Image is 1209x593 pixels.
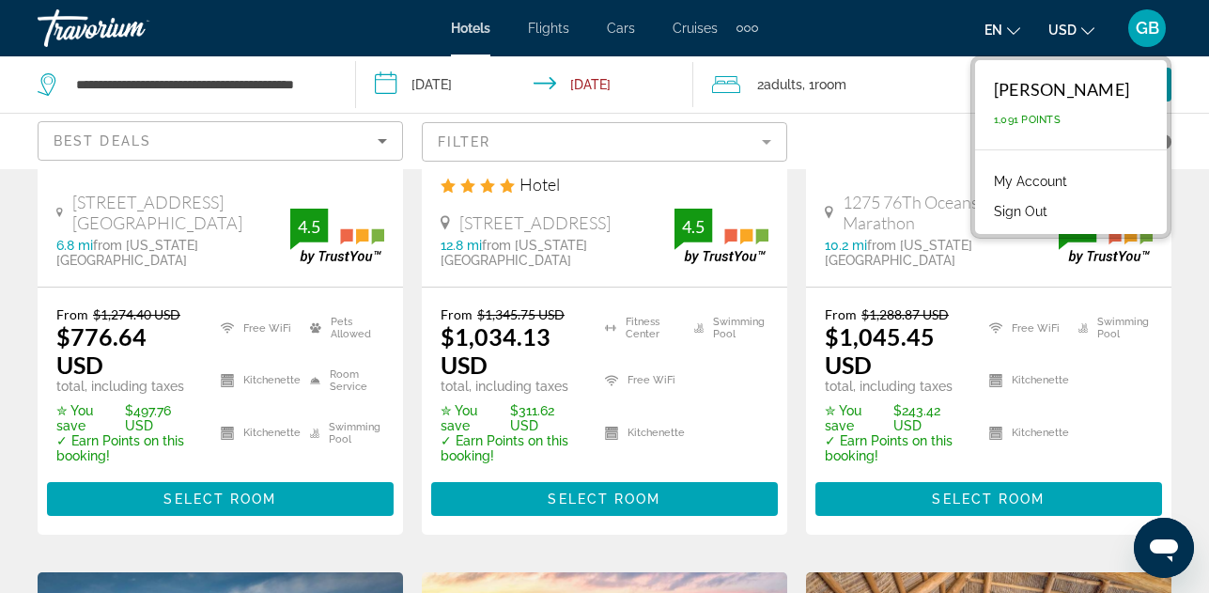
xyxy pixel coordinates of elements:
a: Hotels [451,21,490,36]
span: Best Deals [54,133,151,148]
span: from [US_STATE][GEOGRAPHIC_DATA] [441,238,587,268]
span: From [441,306,473,322]
ya-tr-span: en [984,23,1002,38]
li: Kitchenette [980,359,1069,402]
li: Pets Allowed [301,306,384,350]
p: $311.62 USD [441,403,581,433]
li: Kitchenette [211,359,301,402]
del: $1,288.87 USD [861,306,949,322]
span: [STREET_ADDRESS][GEOGRAPHIC_DATA] [72,192,290,233]
button: Select Room [815,482,1162,516]
span: [STREET_ADDRESS] [459,212,611,233]
ins: $1,034.13 USD [441,322,550,379]
li: Kitchenette [980,412,1069,455]
ya-tr-span: USD [1048,23,1077,38]
a: Cars [607,21,635,36]
span: 1275 76Th Oceanside, Marathon [843,192,1059,233]
span: Select Room [932,492,1045,507]
a: Select Room [815,487,1162,507]
mat-select: Sort by [54,130,387,152]
span: 1,091 Points [994,114,1061,126]
div: 4.5 [674,215,712,238]
button: Change language [984,16,1020,43]
span: Adults [764,77,802,92]
li: Kitchenette [211,412,301,455]
ya-tr-span: GB [1136,18,1159,38]
span: 10.2 mi [825,238,867,253]
li: Swimming Pool [685,306,768,350]
li: Free WiFi [980,306,1069,350]
ins: $1,045.45 USD [825,322,935,379]
button: Travelers: 2 adults, 0 children [693,56,1012,113]
li: Swimming Pool [301,412,384,455]
img: trustyou-badge.svg [674,209,768,264]
p: ✓ Earn Points on this booking! [825,433,966,463]
p: total, including taxes [56,379,197,394]
a: Select Room [47,487,394,507]
span: from [US_STATE][GEOGRAPHIC_DATA] [825,238,972,268]
span: Select Room [163,492,276,507]
button: User Menu [1123,8,1171,48]
span: ✮ You save [441,403,505,433]
p: ✓ Earn Points on this booking! [441,433,581,463]
a: Select Room [431,487,778,507]
p: total, including taxes [825,379,966,394]
div: [PERSON_NAME] [994,79,1129,100]
span: 2 [757,71,802,98]
li: Kitchenette [596,412,685,455]
div: 4 star Hotel [441,174,768,195]
li: Free WiFi [596,359,685,402]
span: Hotel [519,174,560,195]
span: Room [814,77,846,92]
span: ✮ You save [825,403,889,433]
ins: $776.64 USD [56,322,147,379]
button: Select Room [47,482,394,516]
p: $497.76 USD [56,403,197,433]
a: Flights [528,21,569,36]
span: From [825,306,857,322]
span: ✮ You save [56,403,120,433]
iframe: Кнопка запуска окна обмена сообщениями [1134,518,1194,578]
li: Room Service [301,359,384,402]
li: Swimming Pool [1069,306,1153,350]
p: total, including taxes [441,379,581,394]
button: Select Room [431,482,778,516]
button: Check-in date: Oct 19, 2025 Check-out date: Oct 24, 2025 [356,56,693,113]
span: From [56,306,88,322]
button: Change currency [1048,16,1094,43]
li: Free WiFi [211,306,301,350]
span: 12.8 mi [441,238,482,253]
del: $1,274.40 USD [93,306,180,322]
p: $243.42 USD [825,403,966,433]
span: Select Room [548,492,660,507]
p: ✓ Earn Points on this booking! [56,433,197,463]
a: Cruises [673,21,718,36]
a: My Account [984,169,1077,194]
button: Filter [422,121,787,163]
del: $1,345.75 USD [477,306,565,322]
span: , 1 [802,71,846,98]
button: Sign Out [984,199,1057,224]
a: Travorium [38,4,225,53]
img: trustyou-badge.svg [290,209,384,264]
span: 6.8 mi [56,238,93,253]
li: Fitness Center [596,306,685,350]
span: from [US_STATE][GEOGRAPHIC_DATA] [56,238,198,268]
button: Extra navigation items [736,13,758,43]
div: 4.5 [290,215,328,238]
